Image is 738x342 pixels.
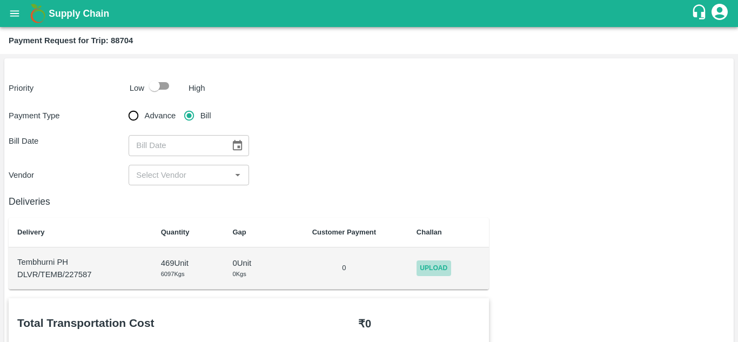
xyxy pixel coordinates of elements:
[9,82,125,94] p: Priority
[161,271,185,277] span: 6097 Kgs
[200,110,211,122] span: Bill
[132,168,227,182] input: Select Vendor
[2,1,27,26] button: open drawer
[9,135,129,147] p: Bill Date
[9,110,129,122] p: Payment Type
[17,228,45,236] b: Delivery
[9,169,129,181] p: Vendor
[161,228,190,236] b: Quantity
[129,135,223,156] input: Bill Date
[9,36,133,45] b: Payment Request for Trip: 88704
[145,110,176,122] span: Advance
[189,82,205,94] p: High
[417,228,442,236] b: Challan
[227,135,247,156] button: Choose date
[691,4,710,23] div: customer-support
[17,317,155,329] b: Total Transportation Cost
[231,168,245,182] button: Open
[17,269,144,280] p: DLVR/TEMB/227587
[49,8,109,19] b: Supply Chain
[232,257,271,269] p: 0 Unit
[161,257,216,269] p: 469 Unit
[17,256,144,268] p: Tembhurni PH
[358,318,371,330] b: ₹ 0
[280,247,408,290] td: 0
[49,6,691,21] a: Supply Chain
[710,2,729,25] div: account of current user
[312,228,376,236] b: Customer Payment
[232,271,246,277] span: 0 Kgs
[27,3,49,24] img: logo
[417,260,451,276] span: Upload
[9,194,489,209] h6: Deliveries
[232,228,246,236] b: Gap
[130,82,144,94] p: Low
